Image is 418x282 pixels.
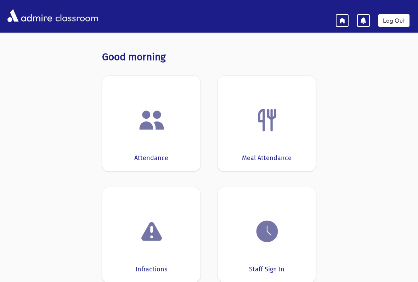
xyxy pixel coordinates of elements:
div: Infractions [136,265,167,274]
div: Meal Attendance [242,153,292,163]
img: exclamation.png [138,219,165,246]
img: Fork.png [254,107,281,134]
img: users.png [138,107,165,134]
h3: Good morning [102,51,316,63]
img: AdmirePro [6,7,54,24]
span: classroom [54,6,98,25]
div: Staff Sign In [249,265,284,274]
div: Attendance [134,153,168,163]
a: Log Out [378,14,409,27]
img: clock.png [254,218,281,245]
